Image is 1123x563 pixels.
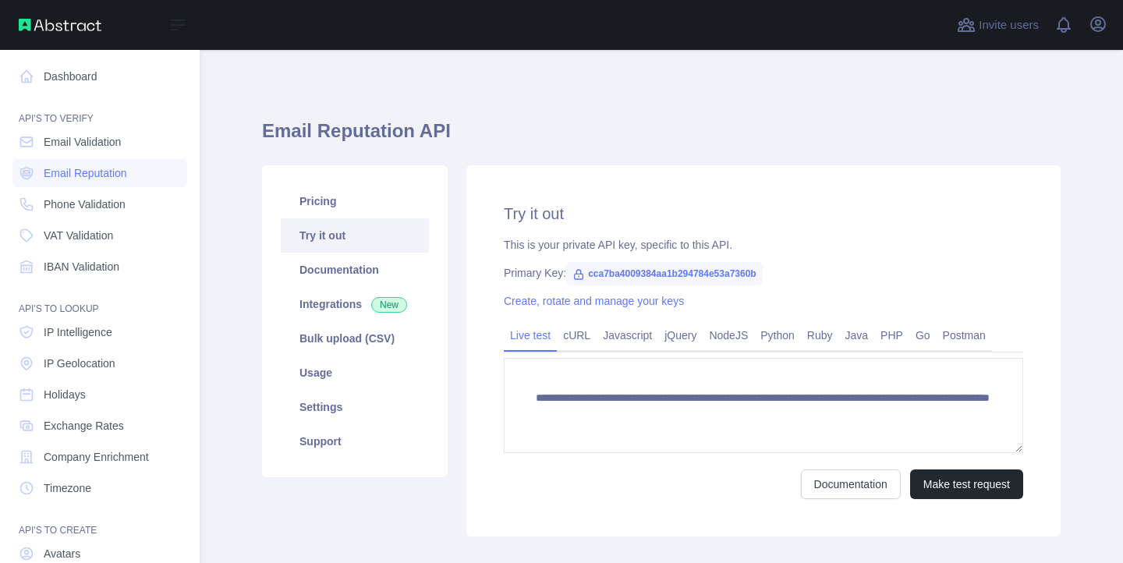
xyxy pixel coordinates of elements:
a: IBAN Validation [12,253,187,281]
a: IP Intelligence [12,318,187,346]
a: Email Validation [12,128,187,156]
span: Invite users [979,16,1039,34]
span: cca7ba4009384aa1b294784e53a7360b [566,262,763,285]
a: Settings [281,390,429,424]
a: Integrations New [281,287,429,321]
h2: Try it out [504,203,1023,225]
a: cURL [557,323,597,348]
h1: Email Reputation API [262,119,1061,156]
a: Timezone [12,474,187,502]
span: IP Intelligence [44,324,112,340]
a: Email Reputation [12,159,187,187]
span: New [371,297,407,313]
a: Python [754,323,801,348]
a: Create, rotate and manage your keys [504,295,684,307]
a: VAT Validation [12,221,187,250]
span: Exchange Rates [44,418,124,434]
img: Abstract API [19,19,101,31]
span: VAT Validation [44,228,113,243]
span: Timezone [44,480,91,496]
span: Email Reputation [44,165,127,181]
a: Holidays [12,381,187,409]
a: Ruby [801,323,839,348]
a: Try it out [281,218,429,253]
div: Primary Key: [504,265,1023,281]
a: Exchange Rates [12,412,187,440]
a: Go [909,323,937,348]
a: Dashboard [12,62,187,90]
div: This is your private API key, specific to this API. [504,237,1023,253]
a: NodeJS [703,323,754,348]
a: Phone Validation [12,190,187,218]
a: Company Enrichment [12,443,187,471]
span: Avatars [44,546,80,561]
button: Make test request [910,469,1023,499]
div: API'S TO LOOKUP [12,284,187,315]
span: Phone Validation [44,197,126,212]
a: Java [839,323,875,348]
a: Postman [937,323,992,348]
span: Company Enrichment [44,449,149,465]
span: Holidays [44,387,86,402]
span: IBAN Validation [44,259,119,274]
div: API'S TO CREATE [12,505,187,536]
a: Javascript [597,323,658,348]
a: IP Geolocation [12,349,187,377]
a: Documentation [801,469,901,499]
div: API'S TO VERIFY [12,94,187,125]
a: Live test [504,323,557,348]
a: PHP [874,323,909,348]
button: Invite users [954,12,1042,37]
a: Usage [281,356,429,390]
a: Bulk upload (CSV) [281,321,429,356]
a: Documentation [281,253,429,287]
span: Email Validation [44,134,121,150]
span: IP Geolocation [44,356,115,371]
a: jQuery [658,323,703,348]
a: Pricing [281,184,429,218]
a: Support [281,424,429,459]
